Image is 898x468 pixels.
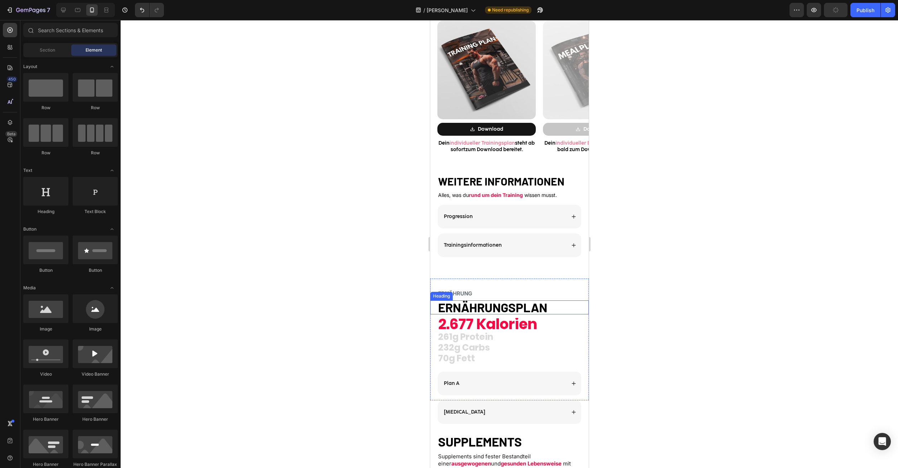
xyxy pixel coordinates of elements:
div: Row [23,150,68,156]
span: Media [23,285,36,291]
span: Toggle open [106,282,118,294]
span: [PERSON_NAME] [427,6,468,14]
strong: Performance [33,447,67,454]
div: Button [73,267,118,274]
div: Hero Banner [73,416,118,423]
div: Row [73,105,118,111]
strong: WEITERE INFORMATIONEN [8,155,134,168]
span: Toggle open [106,165,118,176]
span: Section [40,47,55,53]
span: / [423,6,425,14]
img: image_demo.jpg [113,1,211,99]
strong: rund um dein Training [39,172,93,178]
span: Button [23,226,37,232]
button: 7 [3,3,53,17]
span: Text [23,167,32,174]
p: Dein steht bald zum Download bereitet. [113,120,210,133]
div: Image [73,326,118,332]
strong: gesunden Lebensweise [71,440,131,447]
strong: ERNÄHRUNGSPLAN [8,280,117,295]
div: Text Block [73,208,118,215]
span: Toggle open [106,61,118,72]
div: Hero Banner Parallax [73,461,118,468]
div: Video Banner [73,371,118,377]
span: Alles, was du [8,172,39,178]
div: Hero Banner [23,416,68,423]
button: <p>Download</p> [113,103,211,115]
span: 2.677 Kalorien [8,294,107,314]
div: Image [23,326,68,332]
div: Undo/Redo [135,3,164,17]
div: Open Intercom Messenger [874,433,891,450]
button: Publish [850,3,880,17]
p: Progression [14,193,43,200]
p: Download [153,105,179,114]
p: Trainingsinformationen [14,222,72,228]
span: Element [86,47,102,53]
span: Toggle open [106,223,118,235]
span: wissen musst. [94,172,127,178]
strong: SUPPLEMENTS [8,414,92,429]
p: 7 [47,6,50,14]
iframe: Design area [430,20,589,468]
div: Heading [1,273,21,279]
span: Layout [23,63,37,70]
h2: 261g Protein 232g Carbs 70g Fett [7,298,151,344]
p: Plan A [14,360,29,367]
div: Heading [23,208,68,215]
div: Video [23,371,68,377]
div: 450 [7,76,17,82]
span: individueller Ernährungsplan [125,120,198,126]
p: [MEDICAL_DATA] [14,389,55,395]
div: Publish [856,6,874,14]
strong: ausgewogenen [21,440,61,447]
div: Beta [5,131,17,137]
input: Search Sections & Elements [23,23,118,37]
div: Row [23,105,68,111]
div: Button [23,267,68,274]
span: Need republishing [492,7,529,13]
div: Hero Banner [23,461,68,468]
h2: Supplements sind fester Bestandteil einer und mit Fokus auf . [7,432,151,455]
strong: ERNÄHRUNG [8,270,42,277]
div: Row [73,150,118,156]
